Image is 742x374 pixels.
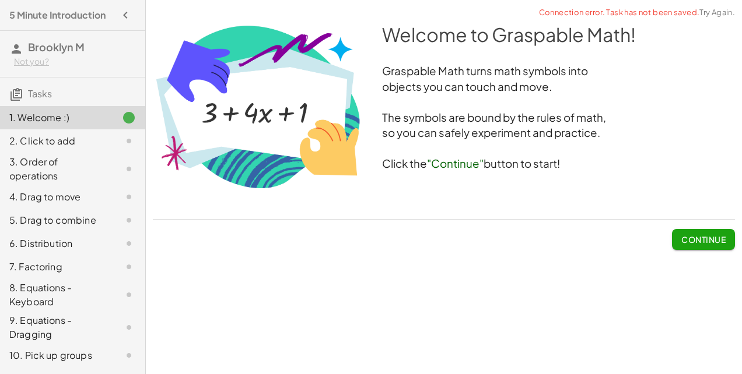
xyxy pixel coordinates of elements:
[9,111,103,125] div: 1. Welcome :)
[122,134,136,148] i: Task not started.
[9,260,103,274] div: 7. Factoring
[122,288,136,302] i: Task not started.
[122,213,136,227] i: Task not started.
[122,260,136,274] i: Task not started.
[699,8,735,17] a: Try Again.
[122,237,136,250] i: Task not started.
[539,7,735,19] span: Connection error. Task has not been saved.
[672,229,735,250] button: Continue
[153,125,735,141] h3: so you can safely experiment and practice.
[9,190,103,204] div: 4. Drag to move
[153,22,363,191] img: 0693f8568b74c82c9916f7e4627066a63b0fb68adf4cbd55bb6660eff8c96cd8.png
[9,313,103,341] div: 9. Equations - Dragging
[9,134,103,148] div: 2. Click to add
[122,190,136,204] i: Task not started.
[122,320,136,334] i: Task not started.
[28,40,85,54] span: Brooklyn M
[122,111,136,125] i: Task finished.
[9,8,106,22] h4: 5 Minute Introduction
[9,155,103,183] div: 3. Order of operations
[9,281,103,309] div: 8. Equations - Keyboard
[9,213,103,227] div: 5. Drag to combine
[382,23,636,46] span: Welcome to Graspable Math!
[14,56,136,68] div: Not you?
[153,63,735,79] h3: Graspable Math turns math symbols into
[28,87,52,100] span: Tasks
[427,157,484,170] span: "Continue"
[9,237,103,250] div: 6. Distribution
[122,162,136,176] i: Task not started.
[9,348,103,362] div: 10. Pick up groups
[681,234,726,245] span: Continue
[153,79,735,95] h3: objects you can touch and move.
[122,348,136,362] i: Task not started.
[153,110,735,126] h3: The symbols are bound by the rules of math,
[153,156,735,172] h3: Click the button to start!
